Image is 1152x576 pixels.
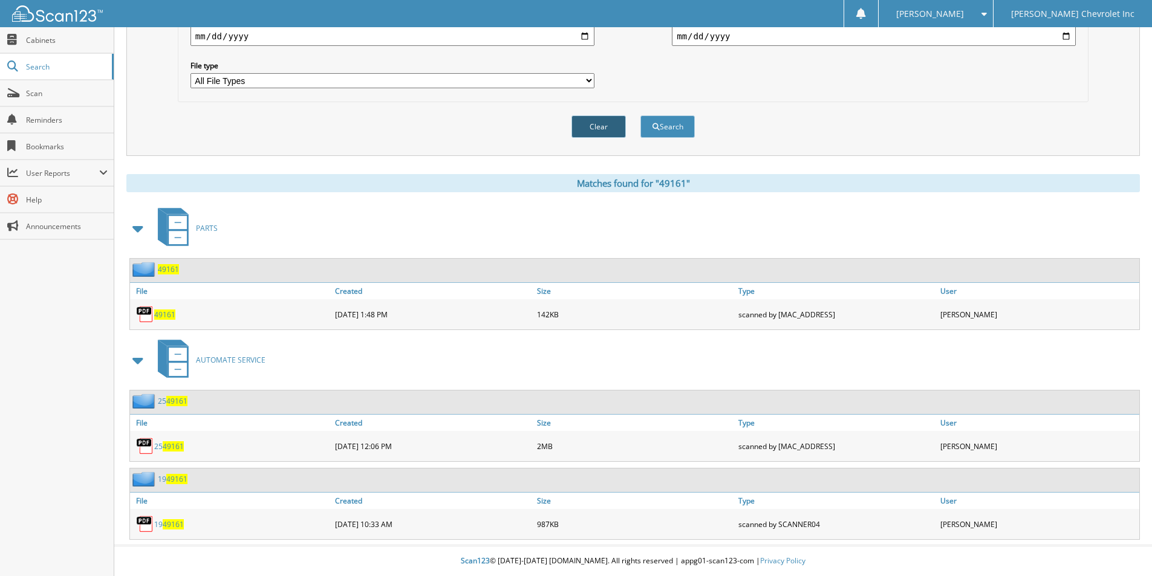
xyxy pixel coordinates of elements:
[896,10,964,18] span: [PERSON_NAME]
[332,434,534,458] div: [DATE] 12:06 PM
[26,195,108,205] span: Help
[937,434,1139,458] div: [PERSON_NAME]
[1011,10,1134,18] span: [PERSON_NAME] Chevrolet Inc
[735,283,937,299] a: Type
[26,168,99,178] span: User Reports
[332,283,534,299] a: Created
[461,555,490,566] span: Scan123
[12,5,103,22] img: scan123-logo-white.svg
[332,493,534,509] a: Created
[136,437,154,455] img: PDF.png
[534,434,736,458] div: 2MB
[735,512,937,536] div: scanned by SCANNER04
[136,305,154,323] img: PDF.png
[190,27,594,46] input: start
[154,309,175,320] a: 49161
[640,115,695,138] button: Search
[163,441,184,451] span: 49161
[534,302,736,326] div: 142KB
[114,546,1152,576] div: © [DATE]-[DATE] [DOMAIN_NAME]. All rights reserved | appg01-scan123-com |
[26,35,108,45] span: Cabinets
[735,415,937,431] a: Type
[937,493,1139,509] a: User
[154,441,184,451] a: 2549161
[158,474,187,484] a: 1949161
[154,519,184,529] a: 1949161
[130,493,332,509] a: File
[735,302,937,326] div: scanned by [MAC_ADDRESS]
[534,283,736,299] a: Size
[937,283,1139,299] a: User
[672,27,1076,46] input: end
[332,415,534,431] a: Created
[151,204,218,252] a: PARTS
[937,302,1139,326] div: [PERSON_NAME]
[534,512,736,536] div: 987KB
[937,512,1139,536] div: [PERSON_NAME]
[735,434,937,458] div: scanned by [MAC_ADDRESS]
[190,60,594,71] label: File type
[136,515,154,533] img: PDF.png
[163,519,184,529] span: 49161
[130,415,332,431] a: File
[166,396,187,406] span: 49161
[332,302,534,326] div: [DATE] 1:48 PM
[166,474,187,484] span: 49161
[534,415,736,431] a: Size
[26,115,108,125] span: Reminders
[332,512,534,536] div: [DATE] 10:33 AM
[132,471,158,487] img: folder2.png
[735,493,937,509] a: Type
[132,393,158,409] img: folder2.png
[1092,518,1152,576] iframe: Chat Widget
[130,283,332,299] a: File
[26,62,106,72] span: Search
[196,223,218,233] span: PARTS
[571,115,626,138] button: Clear
[760,555,805,566] a: Privacy Policy
[126,174,1140,192] div: Matches found for "49161"
[196,355,265,365] span: AUTOMATE SERVICE
[937,415,1139,431] a: User
[26,141,108,152] span: Bookmarks
[132,262,158,277] img: folder2.png
[151,336,265,384] a: AUTOMATE SERVICE
[26,88,108,99] span: Scan
[534,493,736,509] a: Size
[26,221,108,231] span: Announcements
[158,396,187,406] a: 2549161
[158,264,179,274] a: 49161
